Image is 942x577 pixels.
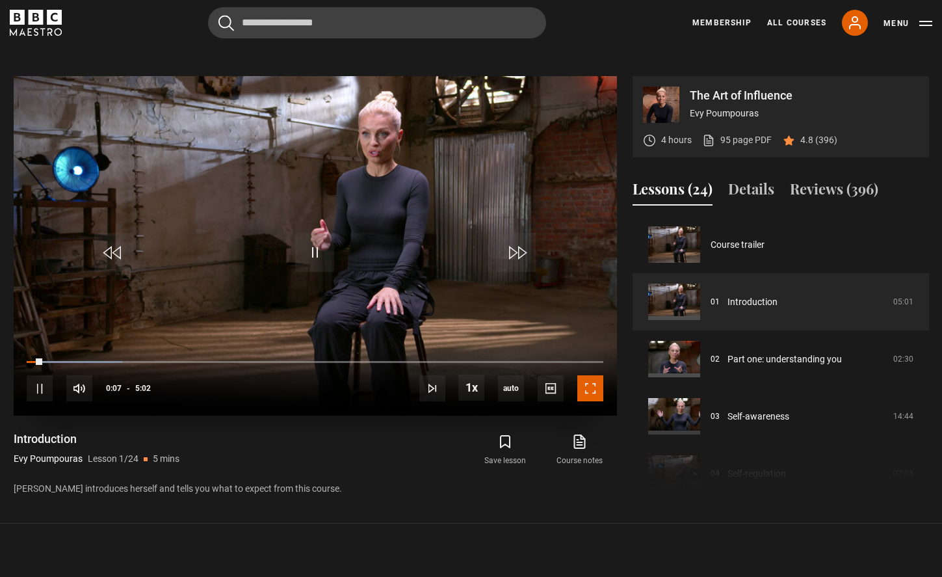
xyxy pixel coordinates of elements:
p: 4.8 (396) [800,133,837,147]
h1: Introduction [14,431,179,447]
button: Lessons (24) [633,178,713,206]
span: 0:07 [106,377,122,400]
button: Reviews (396) [790,178,878,206]
div: Progress Bar [27,361,603,364]
button: Mute [66,375,92,401]
input: Search [208,7,546,38]
a: Course notes [542,431,616,469]
p: [PERSON_NAME] introduces herself and tells you what to expect from this course. [14,482,617,496]
span: auto [498,375,524,401]
a: Membership [692,17,752,29]
a: Part one: understanding you [727,353,842,366]
button: Save lesson [468,431,542,469]
p: 5 mins [153,452,179,466]
p: Evy Poumpouras [14,452,83,466]
a: Course trailer [711,238,765,252]
span: 5:02 [135,377,151,400]
button: Pause [27,375,53,401]
p: 4 hours [661,133,692,147]
p: Lesson 1/24 [88,452,138,466]
button: Captions [538,375,564,401]
span: - [127,384,130,393]
svg: BBC Maestro [10,10,62,36]
a: 95 page PDF [702,133,772,147]
button: Toggle navigation [883,17,932,30]
button: Playback Rate [458,375,484,401]
div: Current quality: 720p [498,375,524,401]
button: Details [728,178,774,206]
button: Submit the search query [218,15,234,31]
p: The Art of Influence [690,90,919,101]
button: Fullscreen [577,375,603,401]
a: All Courses [767,17,826,29]
p: Evy Poumpouras [690,107,919,120]
a: Introduction [727,295,778,309]
a: Self-awareness [727,410,789,423]
button: Next Lesson [419,375,445,401]
video-js: Video Player [14,76,617,416]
